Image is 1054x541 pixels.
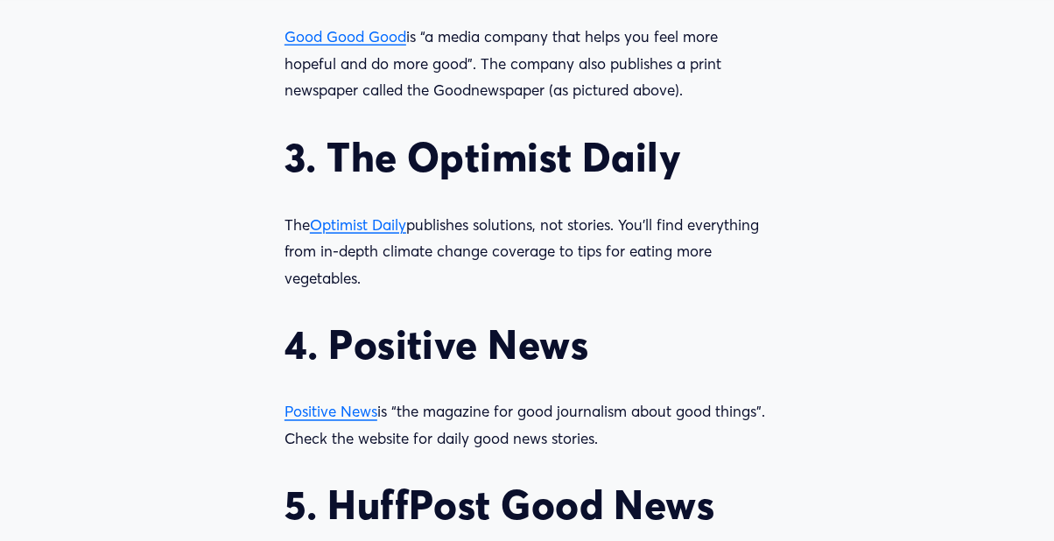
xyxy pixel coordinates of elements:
h2: 4. Positive News [285,321,769,369]
h2: 3. The Optimist Daily [285,134,769,182]
p: The publishes solutions, not stories. You’ll find everything from in-depth climate change coverag... [285,212,769,292]
a: Positive News [285,403,377,421]
p: is “the magazine for good journalism about good things”. Check the website for daily good news st... [285,399,769,453]
a: Optimist Daily [310,215,406,234]
a: Good Good Good [285,27,406,46]
h2: 5. HuffPost Good News [285,482,769,530]
p: is “a media company that helps you feel more hopeful and do more good”. The company also publishe... [285,24,769,104]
